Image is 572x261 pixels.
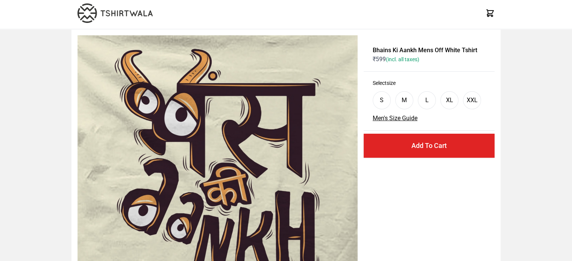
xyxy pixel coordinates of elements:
div: XL [446,96,453,105]
button: Add To Cart [364,134,495,158]
div: M [402,96,407,105]
button: Men's Size Guide [373,114,417,123]
div: XXL [466,96,477,105]
div: L [425,96,428,105]
img: TW-LOGO-400-104.png [77,3,153,23]
h3: Select size [373,79,486,87]
div: S [380,96,384,105]
span: ₹ 599 [373,56,419,63]
span: (incl. all taxes) [386,56,419,62]
h1: Bhains Ki Aankh Mens Off White Tshirt [373,46,486,55]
